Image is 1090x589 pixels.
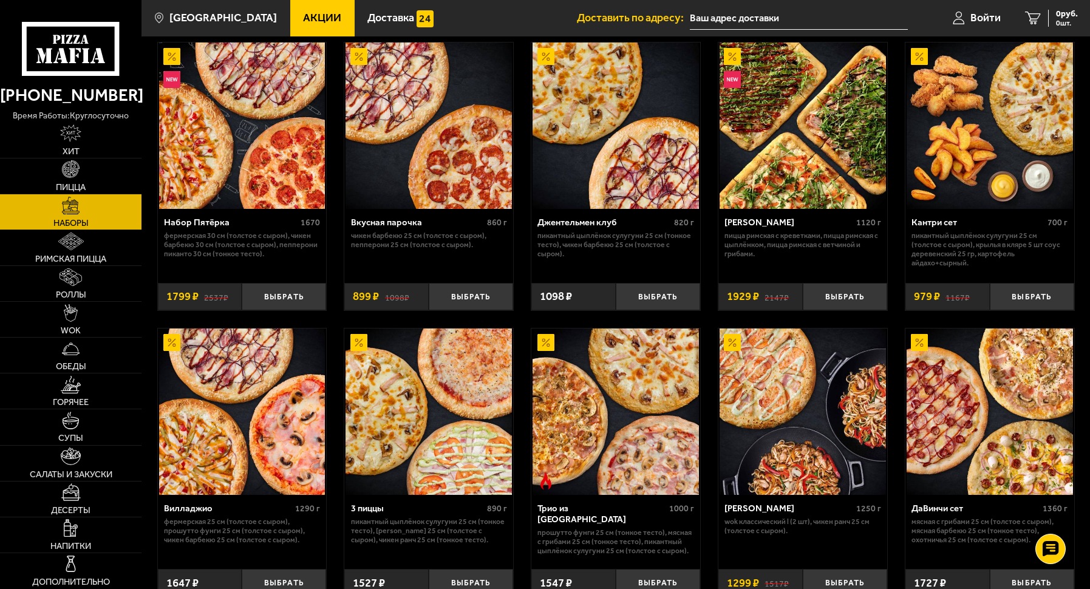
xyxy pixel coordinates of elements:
[1043,503,1068,514] span: 1360 г
[911,231,1068,268] p: Пикантный цыплёнок сулугуни 25 см (толстое с сыром), крылья в кляре 5 шт соус деревенский 25 гр, ...
[63,147,80,156] span: Хит
[540,577,572,589] span: 1547 ₽
[724,334,741,351] img: Акционный
[537,528,693,556] p: Прошутто Фунги 25 см (тонкое тесто), Мясная с грибами 25 см (тонкое тесто), Пикантный цыплёнок су...
[905,43,1074,209] a: АкционныйКантри сет
[911,503,1040,514] div: ДаВинчи сет
[616,283,700,311] button: Выбрать
[537,217,670,228] div: Джентельмен клуб
[531,329,700,495] a: АкционныйОстрое блюдоТрио из Рио
[945,291,970,302] s: 1167 ₽
[720,329,886,495] img: Вилла Капри
[487,503,507,514] span: 890 г
[50,542,91,551] span: Напитки
[537,334,554,351] img: Акционный
[720,43,886,209] img: Мама Миа
[367,13,414,24] span: Доставка
[159,43,325,209] img: Набор Пятёрка
[856,217,881,228] span: 1120 г
[53,398,89,407] span: Горячее
[537,231,693,259] p: Пикантный цыплёнок сулугуни 25 см (тонкое тесто), Чикен Барбекю 25 см (толстое с сыром).
[295,503,320,514] span: 1290 г
[487,217,507,228] span: 860 г
[911,334,928,351] img: Акционный
[577,13,690,24] span: Доставить по адресу:
[724,503,853,514] div: [PERSON_NAME]
[51,506,90,515] span: Десерты
[158,329,327,495] a: АкционныйВилладжио
[385,291,409,302] s: 1098 ₽
[533,329,699,495] img: Трио из Рио
[166,291,199,302] span: 1799 ₽
[674,217,694,228] span: 820 г
[35,254,106,264] span: Римская пицца
[537,472,554,489] img: Острое блюдо
[718,329,887,495] a: АкционныйВилла Капри
[537,48,554,65] img: Акционный
[911,517,1068,545] p: Мясная с грибами 25 см (толстое с сыром), Мясная Барбекю 25 см (тонкое тесто), Охотничья 25 см (т...
[56,362,86,371] span: Обеды
[346,329,512,495] img: 3 пиццы
[344,43,513,209] a: АкционныйВкусная парочка
[169,13,277,24] span: [GEOGRAPHIC_DATA]
[353,291,379,302] span: 899 ₽
[669,503,694,514] span: 1000 г
[970,13,1001,24] span: Войти
[727,577,759,589] span: 1299 ₽
[907,43,1073,209] img: Кантри сет
[914,291,940,302] span: 979 ₽
[914,577,946,589] span: 1727 ₽
[301,217,320,228] span: 1670
[56,290,86,299] span: Роллы
[531,43,700,209] a: АкционныйДжентельмен клуб
[61,326,81,335] span: WOK
[690,7,908,30] input: Ваш адрес доставки
[803,283,887,311] button: Выбрать
[537,503,666,525] div: Трио из [GEOGRAPHIC_DATA]
[905,329,1074,495] a: АкционныйДаВинчи сет
[53,219,89,228] span: Наборы
[163,71,180,88] img: Новинка
[724,48,741,65] img: Акционный
[164,517,320,545] p: Фермерская 25 см (толстое с сыром), Прошутто Фунги 25 см (толстое с сыром), Чикен Барбекю 25 см (...
[163,334,180,351] img: Акционный
[727,291,759,302] span: 1929 ₽
[990,283,1074,311] button: Выбрать
[1056,10,1078,18] span: 0 руб.
[164,231,320,259] p: Фермерская 30 см (толстое с сыром), Чикен Барбекю 30 см (толстое с сыром), Пепперони Пиканто 30 с...
[718,43,887,209] a: АкционныйНовинкаМама Миа
[56,183,86,192] span: Пицца
[159,329,325,495] img: Вилладжио
[164,503,292,514] div: Вилладжио
[429,283,513,311] button: Выбрать
[765,291,789,302] s: 2147 ₽
[350,334,367,351] img: Акционный
[166,577,199,589] span: 1647 ₽
[158,43,327,209] a: АкционныйНовинкаНабор Пятёрка
[533,43,699,209] img: Джентельмен клуб
[724,71,741,88] img: Новинка
[540,291,572,302] span: 1098 ₽
[417,10,434,27] img: 15daf4d41897b9f0e9f617042186c801.svg
[32,577,110,587] span: Дополнительно
[164,217,298,228] div: Набор Пятёрка
[1056,19,1078,27] span: 0 шт.
[163,48,180,65] img: Акционный
[344,329,513,495] a: Акционный3 пиццы
[765,577,789,589] s: 1517 ₽
[911,48,928,65] img: Акционный
[351,503,484,514] div: 3 пиццы
[724,231,881,259] p: Пицца Римская с креветками, Пицца Римская с цыплёнком, Пицца Римская с ветчиной и грибами.
[350,48,367,65] img: Акционный
[242,283,326,311] button: Выбрать
[911,217,1044,228] div: Кантри сет
[303,13,341,24] span: Акции
[204,291,228,302] s: 2537 ₽
[724,517,881,536] p: Wok классический L (2 шт), Чикен Ранч 25 см (толстое с сыром).
[346,43,512,209] img: Вкусная парочка
[58,434,83,443] span: Супы
[907,329,1073,495] img: ДаВинчи сет
[351,517,507,545] p: Пикантный цыплёнок сулугуни 25 см (тонкое тесто), [PERSON_NAME] 25 см (толстое с сыром), Чикен Ра...
[724,217,853,228] div: [PERSON_NAME]
[351,231,507,250] p: Чикен Барбекю 25 см (толстое с сыром), Пепперони 25 см (толстое с сыром).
